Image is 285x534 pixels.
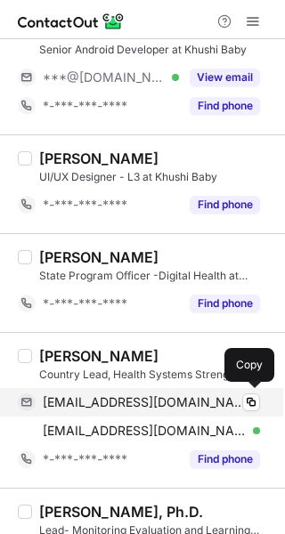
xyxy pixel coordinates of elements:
[39,367,274,383] div: Country Lead, Health Systems Strengthening at Khushi Baby
[39,347,159,365] div: [PERSON_NAME]
[43,423,247,439] span: [EMAIL_ADDRESS][DOMAIN_NAME]
[43,69,166,85] span: ***@[DOMAIN_NAME]
[39,42,274,58] div: Senior Android Developer at Khushi Baby
[39,169,274,185] div: UI/UX Designer - L3 at Khushi Baby
[39,150,159,167] div: [PERSON_NAME]
[43,394,247,410] span: [EMAIL_ADDRESS][DOMAIN_NAME]
[190,97,260,115] button: Reveal Button
[39,248,159,266] div: [PERSON_NAME]
[39,503,203,521] div: [PERSON_NAME], Ph.D.
[190,69,260,86] button: Reveal Button
[190,295,260,312] button: Reveal Button
[190,196,260,214] button: Reveal Button
[39,268,274,284] div: State Program Officer -Digital Health at Khushi Baby
[18,11,125,32] img: ContactOut v5.3.10
[190,450,260,468] button: Reveal Button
